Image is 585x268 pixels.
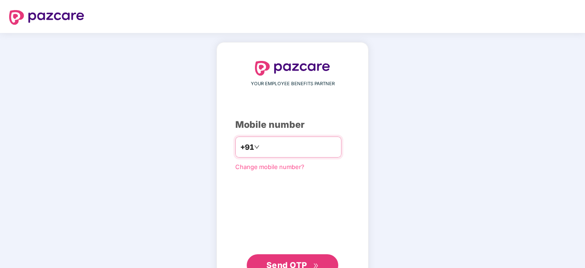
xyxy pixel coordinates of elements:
img: logo [255,61,330,76]
span: +91 [240,142,254,153]
img: logo [9,10,84,25]
span: down [254,144,260,150]
a: Change mobile number? [235,163,304,170]
span: YOUR EMPLOYEE BENEFITS PARTNER [251,80,335,88]
div: Mobile number [235,118,350,132]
